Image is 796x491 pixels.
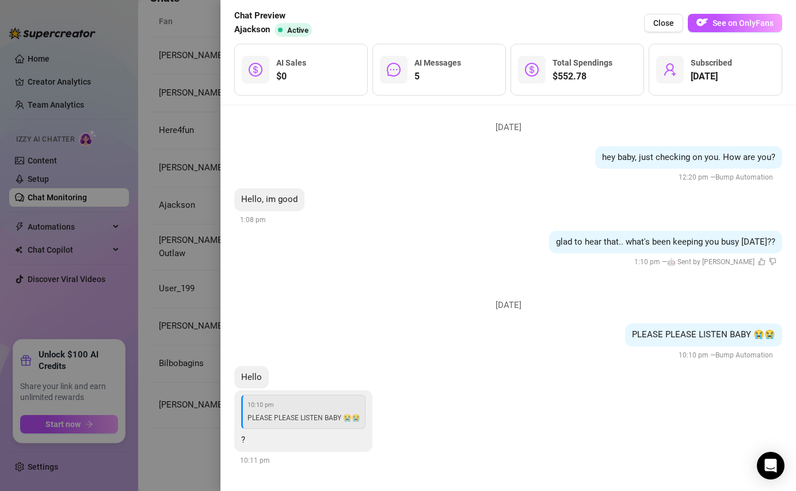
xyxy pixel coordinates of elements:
[769,258,776,265] span: dislike
[234,23,270,37] span: Ajackson
[691,58,732,67] span: Subscribed
[276,58,306,67] span: AI Sales
[241,194,298,204] span: Hello, im good
[679,351,776,359] span: 10:10 pm —
[525,63,539,77] span: dollar
[240,456,270,465] span: 10:11 pm
[414,58,461,67] span: AI Messages
[287,26,309,35] span: Active
[634,258,776,266] span: 1:10 pm —
[667,258,755,266] span: 🤖 Sent by [PERSON_NAME]
[553,70,612,83] span: $552.78
[713,18,774,28] span: See on OnlyFans
[247,400,360,410] span: 10:10 pm
[663,63,677,77] span: user-add
[696,17,708,28] img: OF
[653,18,674,28] span: Close
[414,70,461,83] span: 5
[688,14,782,32] button: OFSee on OnlyFans
[691,70,732,83] span: [DATE]
[679,173,776,181] span: 12:20 pm —
[249,63,262,77] span: dollar
[688,14,782,33] a: OFSee on OnlyFans
[644,14,683,32] button: Close
[553,58,612,67] span: Total Spendings
[487,121,530,135] span: [DATE]
[276,70,306,83] span: $0
[556,237,775,247] span: glad to hear that.. what's been keeping you busy [DATE]??
[241,435,245,445] span: ?
[487,299,530,313] span: [DATE]
[715,351,773,359] span: Bump Automation
[632,329,775,340] span: PLEASE PLEASE LISTEN BABY 😭😭
[247,414,360,422] span: PLEASE PLEASE LISTEN BABY 😭😭
[241,372,262,382] span: Hello
[758,258,765,265] span: like
[757,452,784,479] div: Open Intercom Messenger
[234,9,317,23] span: Chat Preview
[602,152,775,162] span: hey baby, just checking on you. How are you?
[715,173,773,181] span: Bump Automation
[240,216,266,224] span: 1:08 pm
[387,63,401,77] span: message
